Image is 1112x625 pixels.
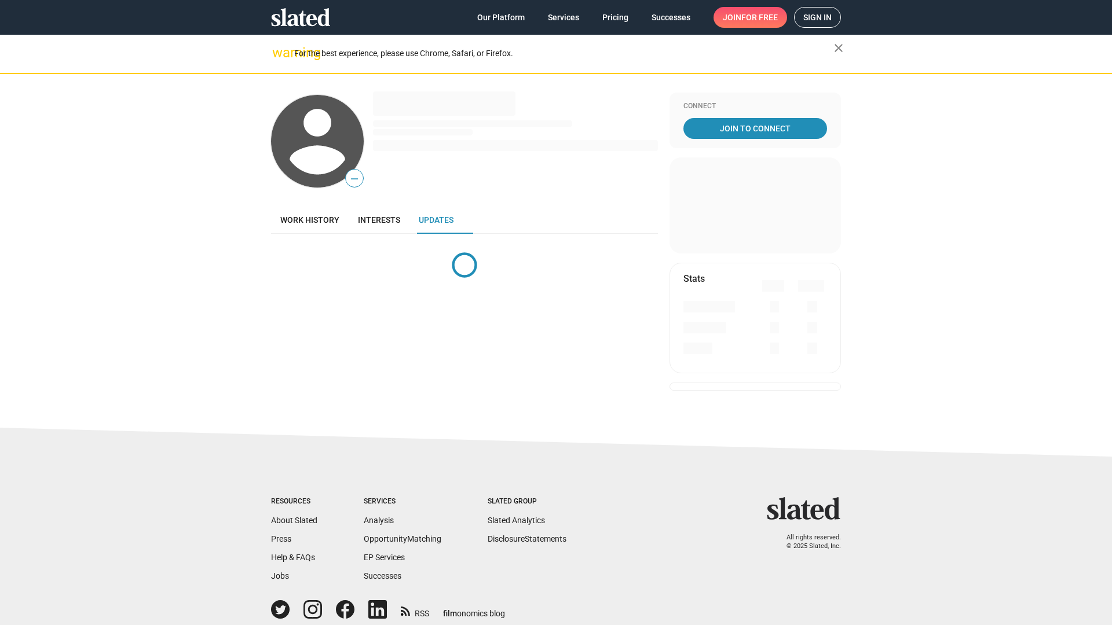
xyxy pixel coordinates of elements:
a: Help & FAQs [271,553,315,562]
a: RSS [401,601,429,619]
a: Jobs [271,571,289,580]
a: DisclosureStatements [488,534,566,543]
a: Sign in [794,7,841,28]
div: Resources [271,497,317,506]
a: Joinfor free [714,7,787,28]
div: Services [364,497,441,506]
span: Interests [358,215,400,225]
a: Slated Analytics [488,516,545,525]
a: Pricing [593,7,638,28]
span: Updates [419,215,453,225]
a: About Slated [271,516,317,525]
span: Successes [652,7,690,28]
div: For the best experience, please use Chrome, Safari, or Firefox. [294,46,834,61]
span: Join [723,7,778,28]
p: All rights reserved. © 2025 Slated, Inc. [774,534,841,550]
mat-icon: close [832,41,846,55]
span: Work history [280,215,339,225]
a: Join To Connect [683,118,827,139]
span: Pricing [602,7,628,28]
a: Services [539,7,588,28]
mat-card-title: Stats [683,273,705,285]
a: Updates [409,206,463,234]
span: for free [741,7,778,28]
span: Join To Connect [686,118,825,139]
a: Press [271,534,291,543]
span: Our Platform [477,7,525,28]
span: Services [548,7,579,28]
a: Successes [364,571,401,580]
a: Analysis [364,516,394,525]
div: Connect [683,102,827,111]
a: Successes [642,7,700,28]
span: Sign in [803,8,832,27]
div: Slated Group [488,497,566,506]
a: filmonomics blog [443,599,505,619]
span: — [346,171,363,186]
a: OpportunityMatching [364,534,441,543]
a: Interests [349,206,409,234]
a: Our Platform [468,7,534,28]
span: film [443,609,457,618]
a: Work history [271,206,349,234]
a: EP Services [364,553,405,562]
mat-icon: warning [272,46,286,60]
